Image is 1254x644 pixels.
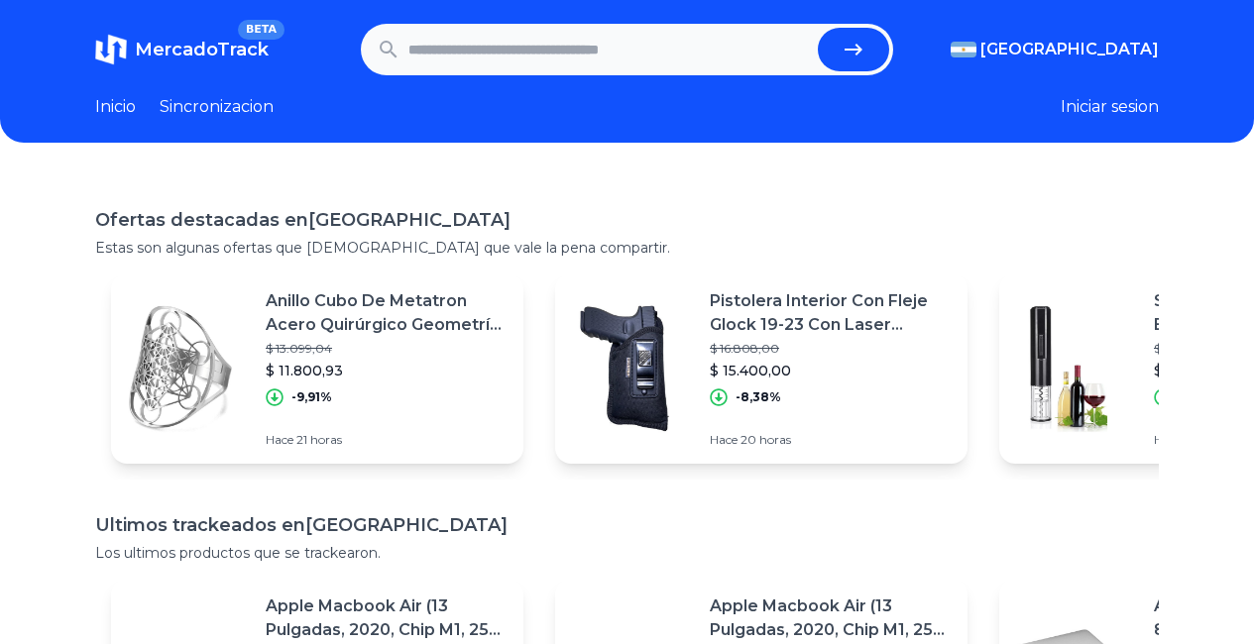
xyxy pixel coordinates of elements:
span: BETA [238,20,285,40]
p: $ 16.808,00 [710,341,952,357]
img: Argentina [951,42,976,57]
img: Featured image [111,299,250,438]
img: Featured image [555,299,694,438]
a: Featured imagePistolera Interior Con Fleje Glock 19-23 Con Laser [GEOGRAPHIC_DATA]$ 16.808,00$ 15... [555,273,968,464]
p: -8,38% [736,389,781,405]
img: MercadoTrack [95,34,127,65]
p: Apple Macbook Air (13 Pulgadas, 2020, Chip M1, 256 Gb De Ssd, 8 Gb De Ram) - Plata [710,594,952,642]
img: Featured image [999,299,1138,438]
p: -9,91% [291,389,332,405]
span: [GEOGRAPHIC_DATA] [980,38,1159,61]
a: Featured imageAnillo Cubo De Metatron Acero Quirúrgico Geometría Sagrada$ 13.099,04$ 11.800,93-9,... [111,273,523,464]
p: $ 11.800,93 [266,361,508,380]
a: Sincronizacion [160,95,274,119]
p: Anillo Cubo De Metatron Acero Quirúrgico Geometría Sagrada [266,289,508,337]
button: [GEOGRAPHIC_DATA] [951,38,1159,61]
p: $ 13.099,04 [266,341,508,357]
button: Iniciar sesion [1061,95,1159,119]
p: Apple Macbook Air (13 Pulgadas, 2020, Chip M1, 256 Gb De Ssd, 8 Gb De Ram) - Plata [266,594,508,642]
p: Estas son algunas ofertas que [DEMOGRAPHIC_DATA] que vale la pena compartir. [95,238,1159,258]
h1: Ofertas destacadas en [GEOGRAPHIC_DATA] [95,206,1159,234]
a: MercadoTrackBETA [95,34,269,65]
a: Inicio [95,95,136,119]
p: $ 15.400,00 [710,361,952,380]
p: Pistolera Interior Con Fleje Glock 19-23 Con Laser [GEOGRAPHIC_DATA] [710,289,952,337]
p: Hace 21 horas [266,432,508,448]
span: MercadoTrack [135,39,269,60]
p: Los ultimos productos que se trackearon. [95,543,1159,563]
h1: Ultimos trackeados en [GEOGRAPHIC_DATA] [95,511,1159,539]
p: Hace 20 horas [710,432,952,448]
